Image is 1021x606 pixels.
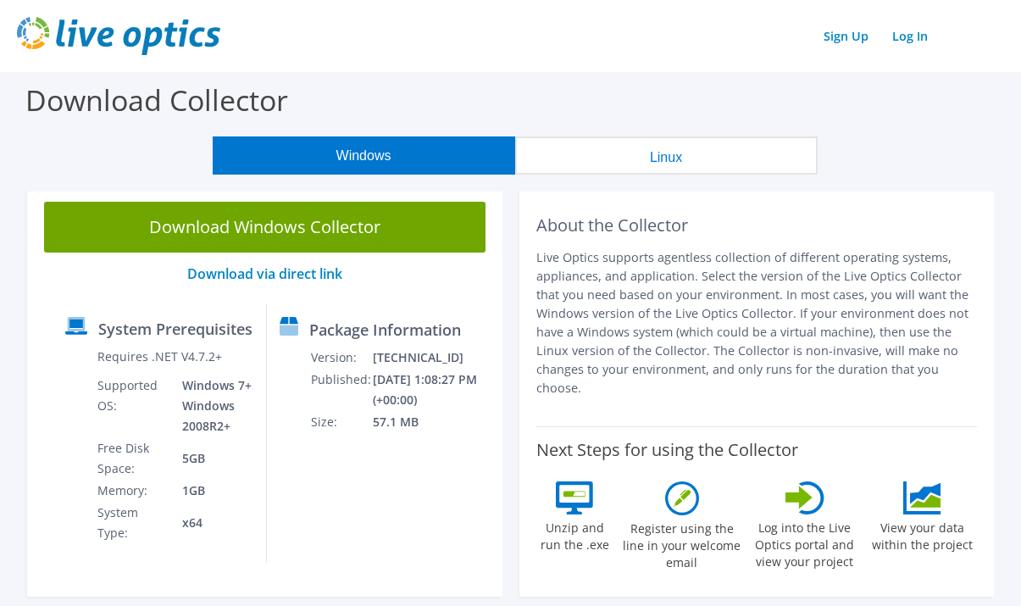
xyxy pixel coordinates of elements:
p: Live Optics supports agentless collection of different operating systems, appliances, and applica... [536,248,978,398]
button: Windows [213,136,515,175]
a: Download via direct link [187,264,342,283]
td: Windows 7+ Windows 2008R2+ [169,375,252,437]
label: System Prerequisites [98,320,252,337]
td: Supported OS: [97,375,169,437]
label: Package Information [309,321,461,338]
label: Requires .NET V4.7.2+ [97,348,222,365]
td: Version: [310,347,372,369]
td: [DATE] 1:08:27 PM (+00:00) [372,369,495,411]
td: 57.1 MB [372,411,495,433]
label: Unzip and run the .exe [536,514,614,553]
label: Download Collector [25,81,288,120]
label: Log into the Live Optics portal and view your project [750,514,859,570]
td: [TECHNICAL_ID] [372,347,495,369]
label: View your data within the project [868,514,977,553]
td: 1GB [169,480,252,502]
a: Sign Up [815,24,877,48]
td: System Type: [97,502,169,544]
label: Register using the line in your welcome email [623,515,742,571]
td: x64 [169,502,252,544]
td: Size: [310,411,372,433]
td: 5GB [169,437,252,480]
button: Linux [515,136,818,175]
td: Published: [310,369,372,411]
td: Free Disk Space: [97,437,169,480]
h2: About the Collector [536,215,978,236]
img: live_optics_svg.svg [17,17,220,55]
a: Log In [884,24,936,48]
a: Download Windows Collector [44,202,486,253]
label: Next Steps for using the Collector [536,440,798,460]
td: Memory: [97,480,169,502]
